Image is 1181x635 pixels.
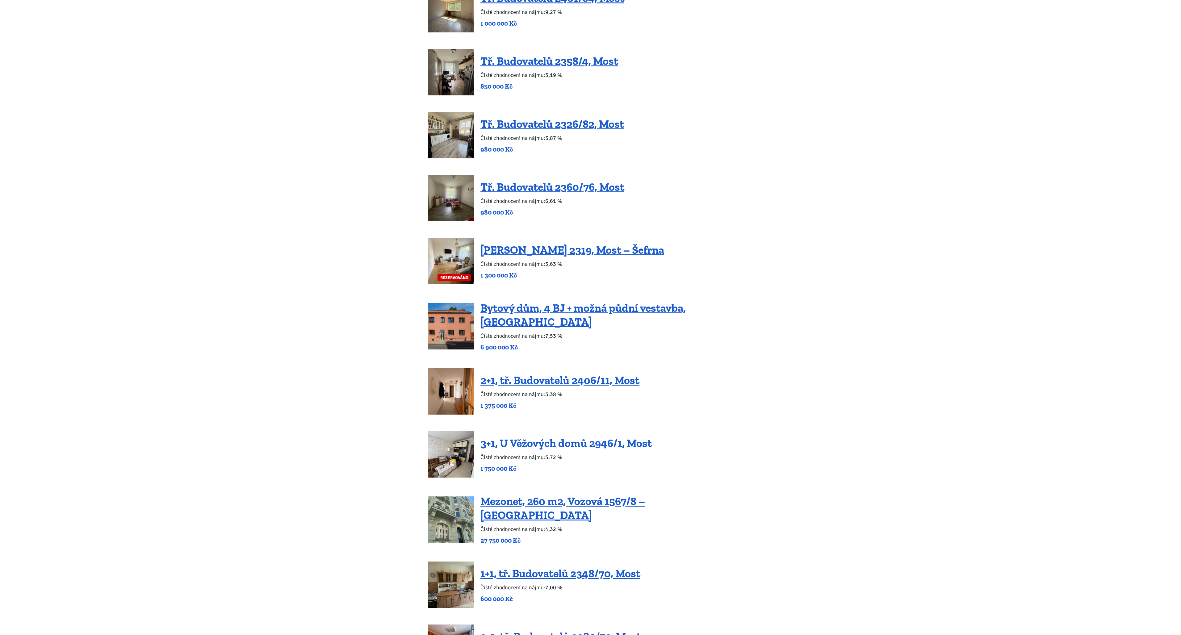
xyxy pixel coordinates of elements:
p: 980 000 Kč [480,145,624,154]
p: 850 000 Kč [480,82,618,91]
b: 5,63 % [545,261,562,267]
span: REZERVOVÁNO [438,274,471,281]
a: 2+1, tř. Budovatelů 2406/11, Most [480,374,639,387]
p: 1 000 000 Kč [480,19,624,28]
a: Bytový dům, 4 BJ + možná půdní vestavba, [GEOGRAPHIC_DATA] [480,301,686,328]
b: 5,72 % [545,454,562,461]
a: Tř. Budovatelů 2326/82, Most [480,117,624,131]
p: 600 000 Kč [480,595,640,603]
p: Čisté zhodnocení na nájmu: [480,390,639,399]
p: 980 000 Kč [480,208,624,217]
a: [PERSON_NAME] 2319, Most – Šefrna [480,243,664,257]
b: 5,87 % [545,135,562,141]
a: Mezonet, 260 m2, Vozová 1567/8 – [GEOGRAPHIC_DATA] [480,495,645,522]
a: REZERVOVÁNO [428,238,474,284]
b: 5,38 % [545,391,562,398]
p: Čisté zhodnocení na nájmu: [480,197,624,205]
b: 3,19 % [545,72,562,78]
p: Čisté zhodnocení na nájmu: [480,71,618,79]
p: 27 750 000 Kč [480,536,753,545]
b: 4,32 % [545,526,562,533]
b: 7,53 % [545,332,562,339]
b: 6,61 % [545,198,562,204]
p: 1 375 000 Kč [480,401,639,410]
p: Čisté zhodnocení na nájmu: [480,453,652,462]
p: 1 300 000 Kč [480,271,664,280]
a: Tř. Budovatelů 2358/4, Most [480,54,618,68]
p: Čisté zhodnocení na nájmu: [480,134,624,142]
b: 9,27 % [545,9,562,15]
p: 1 750 000 Kč [480,464,652,473]
a: Tř. Budovatelů 2360/76, Most [480,180,624,194]
p: Čisté zhodnocení na nájmu: [480,525,753,533]
a: 1+1, tř. Budovatelů 2348/70, Most [480,567,640,580]
a: 3+1, U Věžových domů 2946/1, Most [480,437,652,450]
p: Čisté zhodnocení na nájmu: [480,583,640,592]
p: 6 900 000 Kč [480,343,753,352]
p: Čisté zhodnocení na nájmu: [480,332,753,340]
p: Čisté zhodnocení na nájmu: [480,8,624,16]
b: 7,00 % [545,584,562,591]
p: Čisté zhodnocení na nájmu: [480,260,664,268]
